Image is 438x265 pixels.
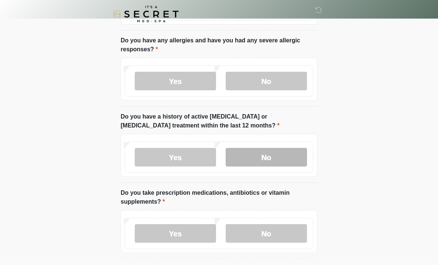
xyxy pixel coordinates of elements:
[135,72,216,90] label: Yes
[121,112,317,130] label: Do you have a history of active [MEDICAL_DATA] or [MEDICAL_DATA] treatment within the last 12 mon...
[113,6,179,22] img: It's A Secret Med Spa Logo
[135,224,216,243] label: Yes
[121,36,317,54] label: Do you have any allergies and have you had any severe allergic responses?
[226,148,307,167] label: No
[135,148,216,167] label: Yes
[121,188,317,206] label: Do you take prescription medications, antibiotics or vitamin supplements?
[226,224,307,243] label: No
[226,72,307,90] label: No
